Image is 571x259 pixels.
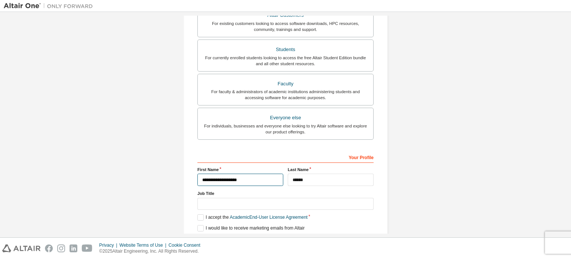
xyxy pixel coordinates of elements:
div: For faculty & administrators of academic institutions administering students and accessing softwa... [202,89,369,101]
div: Privacy [99,242,119,248]
a: Academic End-User License Agreement [230,215,307,220]
div: Students [202,44,369,55]
img: linkedin.svg [70,244,77,252]
div: Cookie Consent [168,242,204,248]
img: facebook.svg [45,244,53,252]
label: Last Name [288,167,374,173]
div: Faculty [202,79,369,89]
label: I would like to receive marketing emails from Altair [197,225,304,231]
p: © 2025 Altair Engineering, Inc. All Rights Reserved. [99,248,205,255]
div: For individuals, businesses and everyone else looking to try Altair software and explore our prod... [202,123,369,135]
label: First Name [197,167,283,173]
div: For currently enrolled students looking to access the free Altair Student Edition bundle and all ... [202,55,369,67]
img: youtube.svg [82,244,93,252]
label: I accept the [197,214,307,221]
div: Website Terms of Use [119,242,168,248]
img: Altair One [4,2,97,10]
label: Job Title [197,190,374,196]
div: Your Profile [197,151,374,163]
div: For existing customers looking to access software downloads, HPC resources, community, trainings ... [202,20,369,32]
img: instagram.svg [57,244,65,252]
img: altair_logo.svg [2,244,41,252]
div: Everyone else [202,113,369,123]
